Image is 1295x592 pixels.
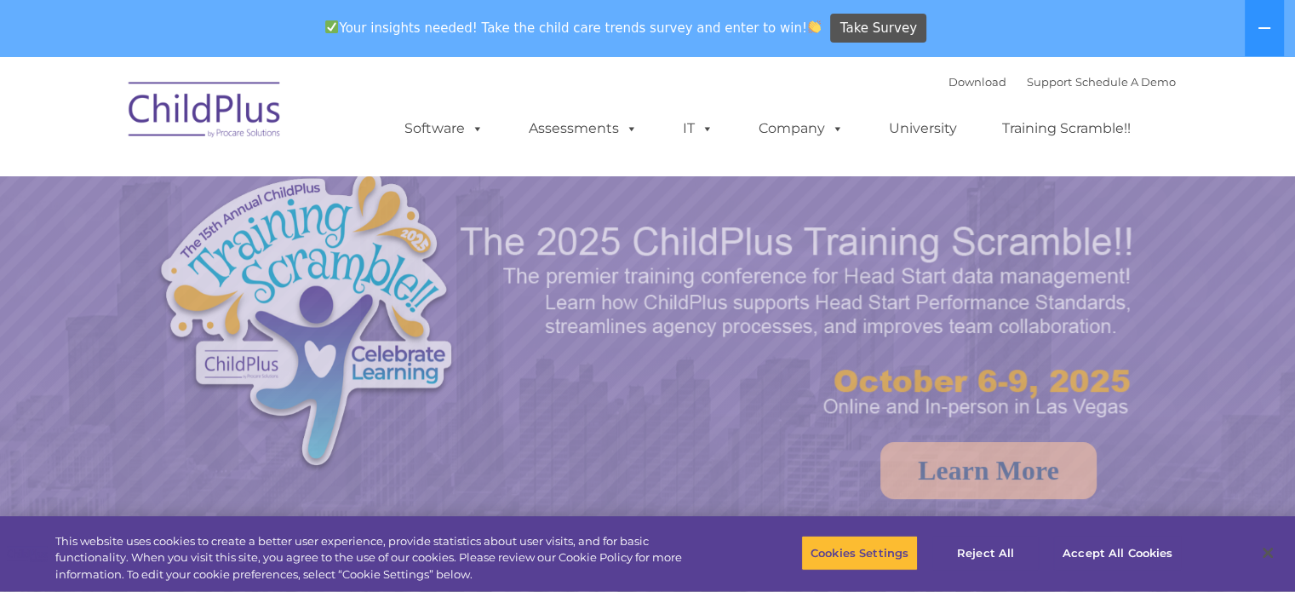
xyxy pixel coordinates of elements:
[512,112,655,146] a: Assessments
[932,535,1039,571] button: Reject All
[840,14,917,43] span: Take Survey
[55,533,713,583] div: This website uses cookies to create a better user experience, provide statistics about user visit...
[1053,535,1182,571] button: Accept All Cookies
[985,112,1148,146] a: Training Scramble!!
[880,442,1097,499] a: Learn More
[387,112,501,146] a: Software
[808,20,821,33] img: 👏
[830,14,926,43] a: Take Survey
[1027,75,1072,89] a: Support
[742,112,861,146] a: Company
[666,112,731,146] a: IT
[872,112,974,146] a: University
[120,70,290,155] img: ChildPlus by Procare Solutions
[1249,534,1286,572] button: Close
[1075,75,1176,89] a: Schedule A Demo
[318,11,828,44] span: Your insights needed! Take the child care trends survey and enter to win!
[948,75,1006,89] a: Download
[801,535,918,571] button: Cookies Settings
[948,75,1176,89] font: |
[325,20,338,33] img: ✅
